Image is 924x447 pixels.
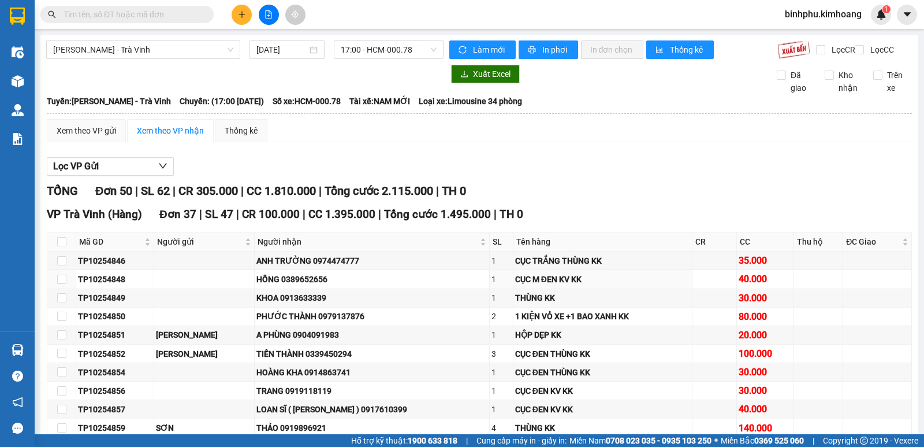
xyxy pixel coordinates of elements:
div: CỤC ĐEN THÙNG KK [515,366,690,379]
span: | [319,184,322,198]
td: TP10254848 [76,270,154,289]
div: 1 [491,273,511,286]
sup: 1 [882,5,891,13]
th: SL [490,232,513,252]
span: Số xe: HCM-000.78 [273,95,341,108]
span: CC 1.395.000 [308,208,375,221]
div: TP10254852 [78,348,152,360]
div: HỘP DẸP KK [515,328,690,341]
strong: 1900 633 818 [408,436,457,445]
div: Xem theo VP gửi [57,124,116,137]
span: Đơn 37 [159,208,196,221]
button: file-add [259,5,279,25]
input: 11/10/2025 [256,43,308,56]
div: Xem theo VP nhận [137,124,204,137]
span: download [460,70,468,79]
span: | [436,184,439,198]
div: SƠN [156,422,252,434]
div: [PERSON_NAME] [156,348,252,360]
th: CC [737,232,794,252]
div: LOAN SĨ ( [PERSON_NAME] ) 0917610399 [256,403,487,416]
span: Loại xe: Limousine 34 phòng [419,95,522,108]
td: TP10254850 [76,308,154,326]
div: TRANG 0919118119 [256,385,487,397]
div: TP10254850 [78,310,152,323]
img: warehouse-icon [12,46,24,58]
div: HOÀNG KHA 0914863741 [256,366,487,379]
div: HỒNG 0389652656 [256,273,487,286]
span: Xuất Excel [473,68,511,80]
span: file-add [264,10,273,19]
span: Người gửi [157,235,242,248]
img: warehouse-icon [12,104,24,116]
div: TP10254859 [78,422,152,434]
div: TP10254846 [78,254,152,267]
span: VP Trà Vinh (Hàng) [47,208,142,221]
td: TP10254854 [76,363,154,382]
strong: 0708 023 035 - 0935 103 250 [606,436,711,445]
div: PHƯỚC THÀNH 0979137876 [256,310,487,323]
span: | [199,208,202,221]
span: printer [528,46,538,55]
div: TP10254848 [78,273,152,286]
span: | [378,208,381,221]
div: 4 [491,422,511,434]
b: Tuyến: [PERSON_NAME] - Trà Vinh [47,97,171,106]
strong: 0369 525 060 [754,436,804,445]
div: TP10254856 [78,385,152,397]
span: Chuyến: (17:00 [DATE]) [180,95,264,108]
span: Thống kê [670,43,705,56]
span: binhphu.kimhoang [776,7,871,21]
span: Đơn 50 [95,184,132,198]
td: TP10254849 [76,289,154,308]
span: ĐC Giao [846,235,900,248]
span: Lọc CR [827,43,857,56]
div: 1 [491,366,511,379]
span: | [494,208,497,221]
td: TP10254851 [76,326,154,345]
button: aim [285,5,305,25]
td: TP10254857 [76,400,154,419]
td: TP10254846 [76,252,154,270]
span: | [173,184,176,198]
span: | [303,208,305,221]
img: 9k= [777,40,810,59]
div: CỤC TRẮNG THÙNG KK [515,254,690,267]
span: Tài xế: NAM MỚI [349,95,410,108]
span: 1 [884,5,888,13]
span: | [241,184,244,198]
th: Tên hàng [513,232,692,252]
span: Lọc VP Gửi [53,159,99,173]
span: search [48,10,56,19]
button: In đơn chọn [581,40,644,59]
span: Miền Bắc [721,434,804,447]
div: THẢO 0919896921 [256,422,487,434]
span: 17:00 - HCM-000.78 [341,41,436,58]
div: TP10254849 [78,291,152,304]
span: In phơi [542,43,569,56]
span: | [466,434,468,447]
span: Đã giao [786,69,816,94]
span: Trên xe [882,69,912,94]
span: Hồ Chí Minh - Trà Vinh [53,41,233,58]
div: 2 [491,310,511,323]
div: ANH TRƯỜNG 0974474777 [256,254,487,267]
span: | [813,434,814,447]
img: icon-new-feature [876,9,886,20]
div: CỤC M ĐEN KV KK [515,273,690,286]
span: | [135,184,138,198]
div: 30.000 [739,365,792,379]
div: TP10254851 [78,328,152,341]
input: Tìm tên, số ĐT hoặc mã đơn [64,8,200,21]
span: CC 1.810.000 [247,184,316,198]
span: Kho nhận [834,69,864,94]
div: 30.000 [739,383,792,398]
div: [PERSON_NAME] [156,328,252,341]
button: caret-down [897,5,917,25]
div: 30.000 [739,291,792,305]
span: Cung cấp máy in - giấy in: [476,434,567,447]
span: Hỗ trợ kỹ thuật: [351,434,457,447]
span: question-circle [12,371,23,382]
button: bar-chartThống kê [646,40,714,59]
span: down [158,161,167,171]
